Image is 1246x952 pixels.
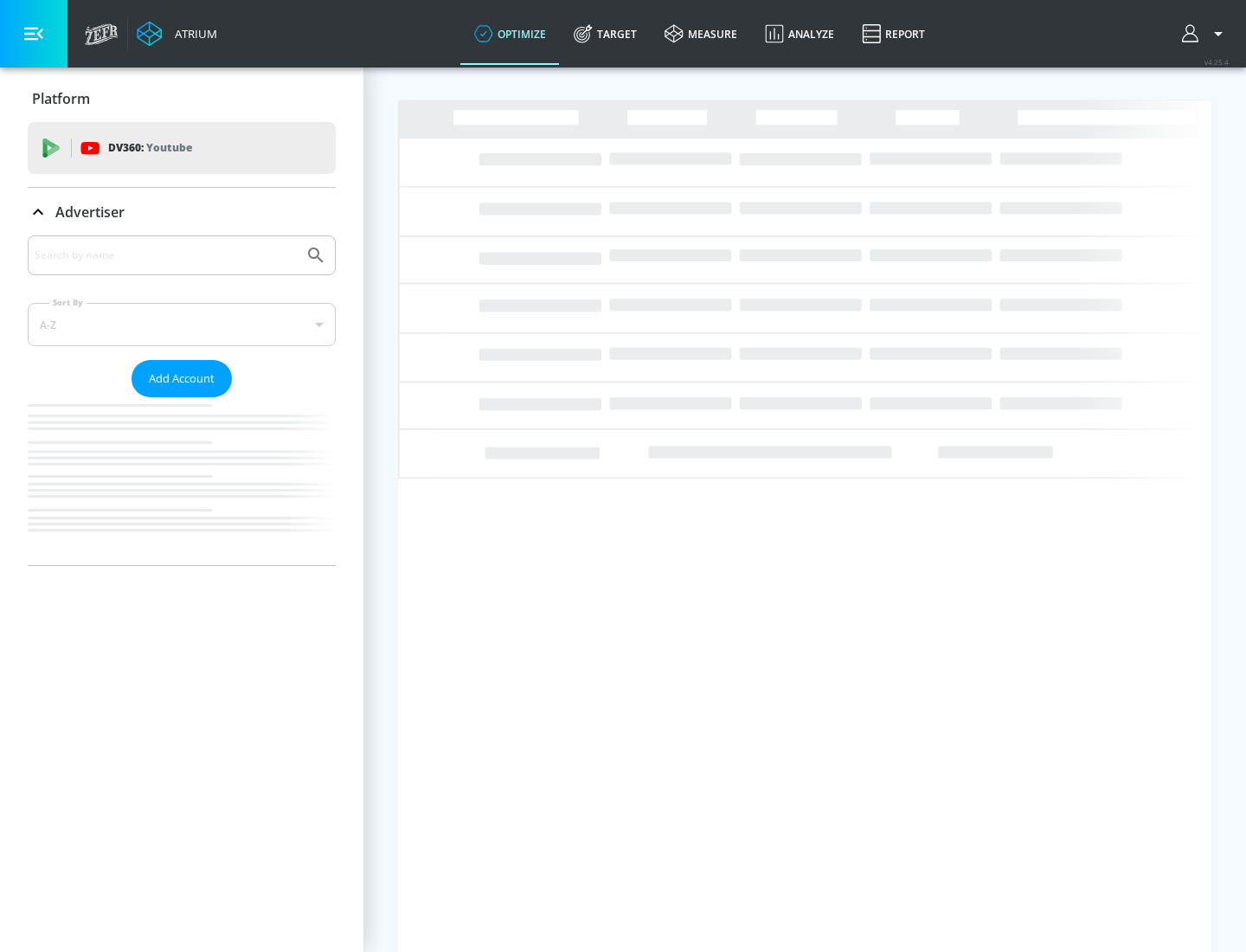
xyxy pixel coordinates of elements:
[108,138,192,158] p: DV360:
[137,21,217,47] a: Atrium
[49,297,87,308] label: Sort By
[168,26,217,42] div: Atrium
[55,203,125,222] p: Advertiser
[28,235,336,565] div: Advertiser
[460,3,560,65] a: optimize
[132,360,232,397] button: Add Account
[651,3,751,65] a: measure
[35,244,297,267] input: Search by name
[28,122,336,174] div: DV360: Youtube
[28,188,336,236] div: Advertiser
[28,303,336,346] div: A-Z
[146,138,192,157] p: Youtube
[560,3,651,65] a: Target
[149,369,215,389] span: Add Account
[28,397,336,565] nav: list of Advertiser
[848,3,939,65] a: Report
[32,89,90,108] p: Platform
[1204,57,1229,67] span: v 4.25.4
[28,74,336,123] div: Platform
[751,3,848,65] a: Analyze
